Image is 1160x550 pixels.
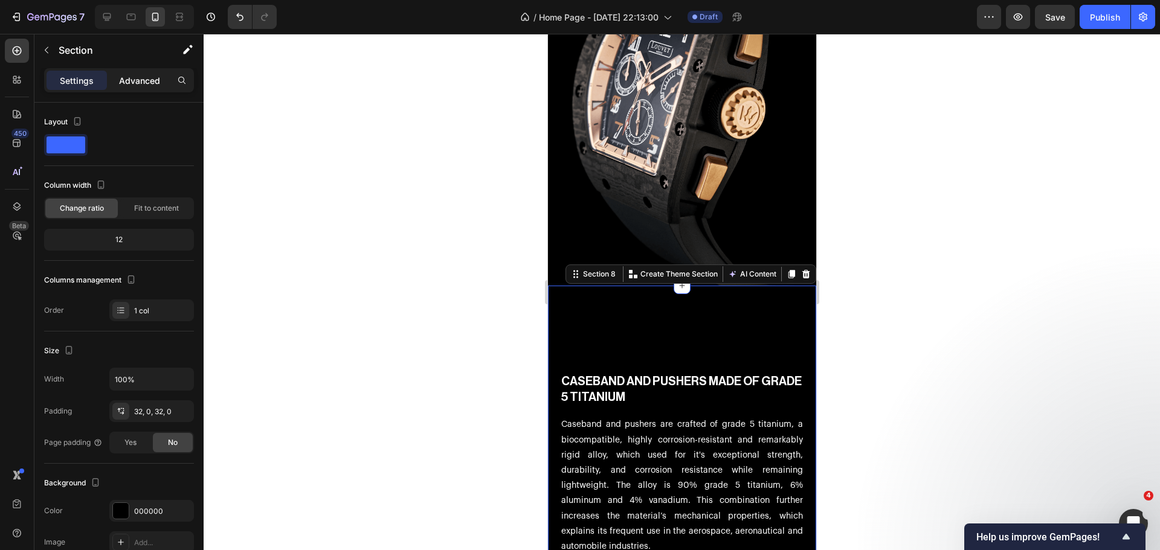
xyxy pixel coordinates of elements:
[44,114,85,130] div: Layout
[1090,11,1120,24] div: Publish
[700,11,718,22] span: Draft
[124,437,137,448] span: Yes
[92,235,170,246] p: Create Theme Section
[178,233,231,248] button: AI Content
[11,129,29,138] div: 450
[119,74,160,87] p: Advanced
[13,383,255,520] p: Caseband and pushers are crafted of grade 5 titanium, a biocompatible, highly corrosion-resistant...
[110,368,193,390] input: Auto
[134,406,191,417] div: 32, 0, 32, 0
[134,305,191,316] div: 1 col
[60,203,104,214] span: Change ratio
[1119,509,1148,538] iframe: Intercom live chat
[44,505,63,516] div: Color
[134,506,191,517] div: 000000
[44,305,64,316] div: Order
[44,177,108,194] div: Column width
[134,203,179,214] span: Fit to content
[134,537,191,548] div: Add...
[539,11,659,24] span: Home Page - [DATE] 22:13:00
[976,529,1133,544] button: Show survey - Help us improve GemPages!
[976,531,1119,543] span: Help us improve GemPages!
[33,235,70,246] div: Section 8
[1035,5,1075,29] button: Save
[44,475,103,491] div: Background
[9,221,29,231] div: Beta
[1080,5,1130,29] button: Publish
[44,406,72,417] div: Padding
[60,74,94,87] p: Settings
[44,343,76,359] div: Size
[533,11,536,24] span: /
[1045,12,1065,22] span: Save
[1144,491,1153,500] span: 4
[47,231,192,248] div: 12
[44,374,64,385] div: Width
[5,5,90,29] button: 7
[44,437,103,448] div: Page padding
[44,537,65,548] div: Image
[548,34,816,550] iframe: Design area
[59,43,158,57] p: Section
[44,272,138,289] div: Columns management
[228,5,277,29] div: Undo/Redo
[79,10,85,24] p: 7
[168,437,178,448] span: No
